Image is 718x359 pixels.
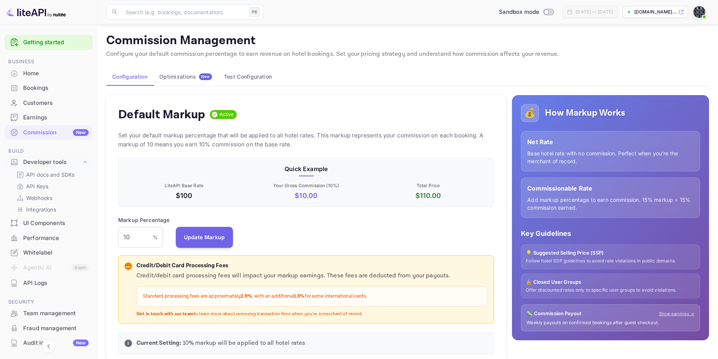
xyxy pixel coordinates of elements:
[26,182,48,190] p: API Keys
[118,227,153,248] input: 0
[13,204,89,215] div: Integrations
[246,191,365,201] p: $ 10.00
[4,58,92,66] span: Business
[545,107,625,119] h5: How Markup Works
[143,293,481,300] p: Standard processing fees are approximately , with an additional for some international cards.
[576,9,613,15] div: [DATE] — [DATE]
[693,6,705,18] img: Molefi Rampai
[23,219,89,228] div: UI Components
[23,158,81,167] div: Developer tools
[521,228,700,238] p: Key Guidelines
[118,216,170,224] p: Markup Percentage
[26,206,56,213] p: Integrations
[106,50,709,59] p: Configure your default commission percentage to earn revenue on hotel bookings. Set your pricing ...
[527,196,694,212] p: Add markup percentage to earn commission. 15% markup = 15% commission earned.
[199,74,212,79] span: New
[526,279,695,286] p: 🔒 Closed User Groups
[4,306,92,320] a: Team management
[499,8,540,16] span: Sandbox mode
[6,6,66,18] img: LiteAPI logo
[4,66,92,81] div: Home
[4,298,92,306] span: Security
[4,276,92,290] div: API Logs
[4,336,92,350] div: Audit logsNew
[118,107,205,122] h4: Default Markup
[4,96,92,110] a: Customers
[106,68,153,86] button: Configuration
[4,81,92,95] a: Bookings
[4,276,92,290] a: API Logs
[136,311,488,317] p: to learn more about removing transaction fees when you're a merchant of record.
[527,137,694,146] p: Net Rate
[16,206,86,213] a: Integrations
[4,246,92,260] div: Whitelabel
[217,111,237,118] span: Active
[4,147,92,155] span: Build
[527,310,582,317] p: 💸 Commission Payout
[4,110,92,124] a: Earnings
[4,110,92,125] div: Earnings
[4,66,92,80] a: Home
[23,324,89,333] div: Fraud management
[23,69,89,78] div: Home
[249,7,260,17] div: ⌘K
[26,171,75,179] p: API docs and SDKs
[4,125,92,139] a: CommissionNew
[527,184,694,193] p: Commissionable Rate
[634,9,677,15] p: [DOMAIN_NAME]...
[4,125,92,140] div: CommissionNew
[23,234,89,243] div: Performance
[125,182,243,189] p: LiteAPI Base Rate
[13,192,89,203] div: Webhooks
[16,171,86,179] a: API docs and SDKs
[23,38,89,47] a: Getting started
[13,181,89,192] div: API Keys
[121,4,246,19] input: Search (e.g. bookings, documentation)
[16,194,86,202] a: Webhooks
[23,309,89,318] div: Team management
[136,271,488,280] p: Credit/debit card processing fees will impact your markup earnings. These fees are deducted from ...
[42,340,55,353] button: Collapse navigation
[23,279,89,287] div: API Logs
[526,287,695,293] p: Offer discounted rates only to specific user groups to avoid violations.
[23,113,89,122] div: Earnings
[106,33,709,48] p: Commission Management
[496,8,557,16] div: Switch to Production mode
[23,99,89,107] div: Customers
[526,258,695,264] p: Follow hotel SSP guidelines to avoid rate violations in public domains.
[159,73,212,80] div: Optimizations
[4,156,92,169] div: Developer tools
[125,263,131,270] p: 💳
[118,131,494,149] p: Set your default markup percentage that will be applied to all hotel rates. This markup represent...
[16,182,86,190] a: API Keys
[176,227,233,248] button: Update Markup
[136,262,488,270] p: Credit/Debit Card Processing Fees
[26,194,52,202] p: Webhooks
[526,249,695,257] p: 💡 Suggested Selling Price (SSP)
[524,106,536,120] p: 💰
[136,339,488,348] p: 10 % markup will be applied to all hotel rates
[246,182,365,189] p: Your Gross Commission ( 10 %)
[23,128,89,137] div: Commission
[153,233,158,241] p: %
[128,340,129,347] p: i
[4,246,92,259] a: Whitelabel
[4,321,92,335] a: Fraud management
[4,231,92,245] a: Performance
[294,293,305,299] strong: 1.5%
[73,340,89,346] div: New
[527,149,694,165] p: Base hotel rate with no commission. Perfect when you're the merchant of record.
[125,164,488,173] p: Quick Example
[527,320,694,326] p: Weekly payouts on confirmed bookings after guest checkout.
[369,182,488,189] p: Total Price
[4,35,92,50] div: Getting started
[23,84,89,92] div: Bookings
[240,293,252,299] strong: 2.9%
[4,216,92,231] div: UI Components
[136,339,181,347] strong: Current Setting:
[659,311,694,317] a: Show earnings →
